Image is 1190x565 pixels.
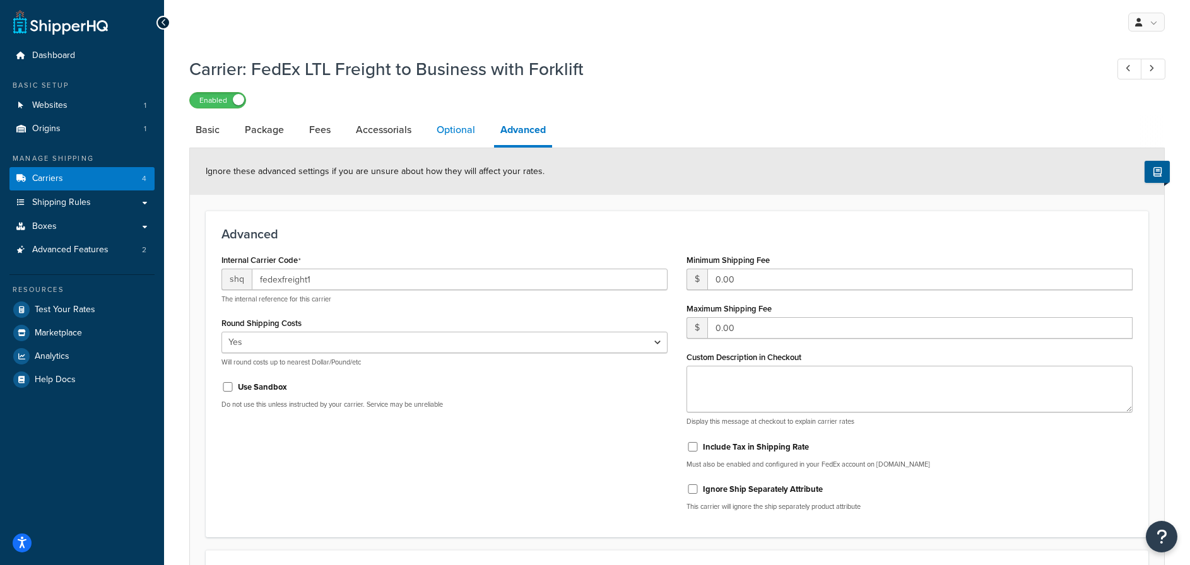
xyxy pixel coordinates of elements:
[35,305,95,315] span: Test Your Rates
[142,245,146,255] span: 2
[221,255,301,265] label: Internal Carrier Code
[350,115,418,145] a: Accessorials
[32,245,109,255] span: Advanced Features
[686,417,1133,426] p: Display this message at checkout to explain carrier rates
[9,238,155,262] a: Advanced Features2
[35,375,76,385] span: Help Docs
[703,441,809,453] label: Include Tax in Shipping Rate
[35,328,82,339] span: Marketplace
[32,50,75,61] span: Dashboard
[9,298,155,321] a: Test Your Rates
[686,317,707,339] span: $
[686,460,1133,469] p: Must also be enabled and configured in your FedEx account on [DOMAIN_NAME]
[35,351,69,362] span: Analytics
[1117,59,1142,79] a: Previous Record
[221,294,668,304] p: The internal reference for this carrier
[9,167,155,190] a: Carriers4
[239,115,290,145] a: Package
[221,318,302,328] label: Round Shipping Costs
[221,227,1133,241] h3: Advanced
[703,484,823,495] label: Ignore Ship Separately Attribute
[9,44,155,67] a: Dashboard
[9,94,155,117] li: Websites
[238,382,287,393] label: Use Sandbox
[221,358,668,367] p: Will round costs up to nearest Dollar/Pound/etc
[686,269,707,290] span: $
[430,115,481,145] a: Optional
[686,255,770,265] label: Minimum Shipping Fee
[9,345,155,368] a: Analytics
[494,115,552,148] a: Advanced
[32,197,91,208] span: Shipping Rules
[9,215,155,238] a: Boxes
[686,352,801,362] label: Custom Description in Checkout
[1141,59,1165,79] a: Next Record
[32,173,63,184] span: Carriers
[221,400,668,409] p: Do not use this unless instructed by your carrier. Service may be unreliable
[190,93,245,108] label: Enabled
[189,57,1094,81] h1: Carrier: FedEx LTL Freight to Business with Forklift
[686,304,772,313] label: Maximum Shipping Fee
[32,221,57,232] span: Boxes
[9,80,155,91] div: Basic Setup
[686,502,1133,511] p: This carrier will ignore the ship separately product attribute
[32,100,68,111] span: Websites
[9,238,155,262] li: Advanced Features
[142,173,146,184] span: 4
[9,191,155,214] a: Shipping Rules
[1145,161,1170,183] button: Show Help Docs
[303,115,337,145] a: Fees
[9,167,155,190] li: Carriers
[9,117,155,141] a: Origins1
[189,115,226,145] a: Basic
[9,153,155,164] div: Manage Shipping
[221,269,252,290] span: shq
[9,284,155,295] div: Resources
[32,124,61,134] span: Origins
[144,124,146,134] span: 1
[1146,521,1177,552] button: Open Resource Center
[9,322,155,344] a: Marketplace
[144,100,146,111] span: 1
[9,368,155,391] a: Help Docs
[206,165,545,178] span: Ignore these advanced settings if you are unsure about how they will affect your rates.
[9,94,155,117] a: Websites1
[9,117,155,141] li: Origins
